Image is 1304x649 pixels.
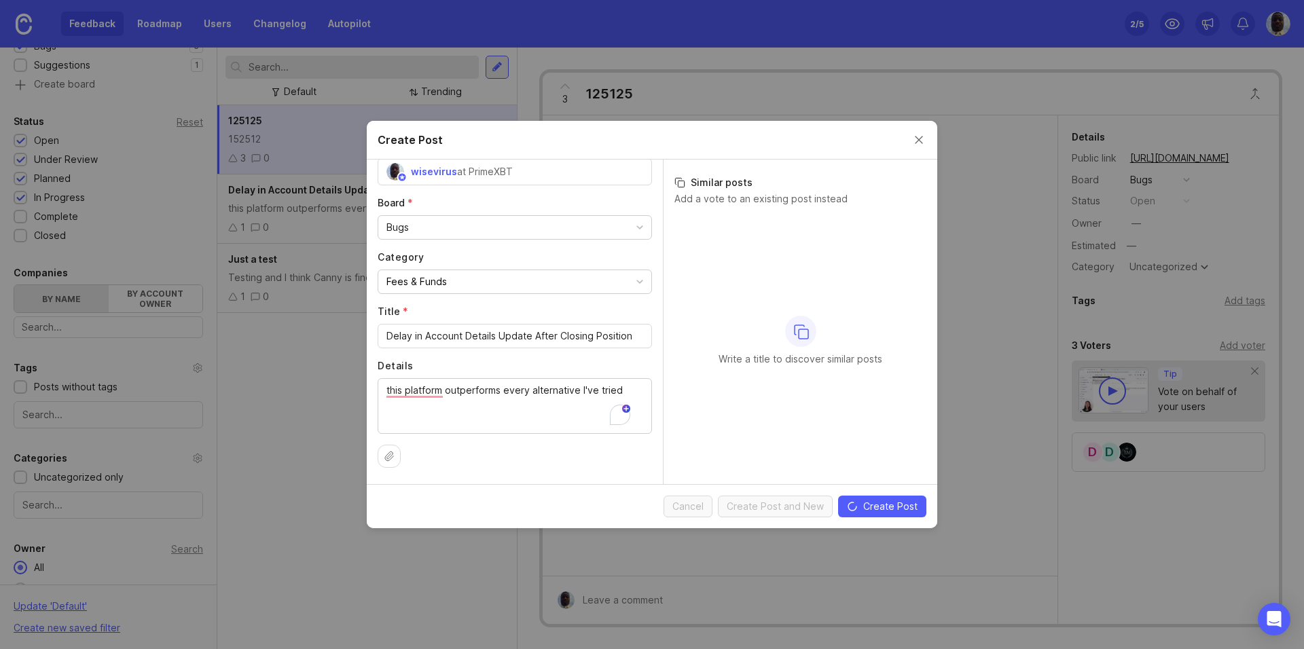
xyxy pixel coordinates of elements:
[386,329,643,344] input: Short, descriptive title
[718,496,833,517] button: Create Post and New
[727,500,824,513] span: Create Post and New
[719,352,882,366] p: Write a title to discover similar posts
[863,500,918,513] span: Create Post
[1258,603,1290,635] div: Open Intercom Messenger
[911,132,926,147] button: Close create post modal
[378,132,443,148] h2: Create Post
[386,163,404,181] img: wisevirus
[386,383,643,428] textarea: To enrich screen reader interactions, please activate Accessibility in Grammarly extension settings
[397,172,407,183] img: member badge
[378,251,652,264] label: Category
[378,359,652,373] label: Details
[457,164,513,179] div: at PrimeXBT
[386,274,447,289] div: Fees & Funds
[838,496,926,517] button: Create Post
[378,197,413,208] span: Board (required)
[411,166,457,177] span: wisevirus
[664,496,712,517] button: Cancel
[674,176,926,189] h3: Similar posts
[386,220,409,235] div: Bugs
[378,305,408,317] span: Title (required)
[674,192,926,206] p: Add a vote to an existing post instead
[672,500,704,513] span: Cancel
